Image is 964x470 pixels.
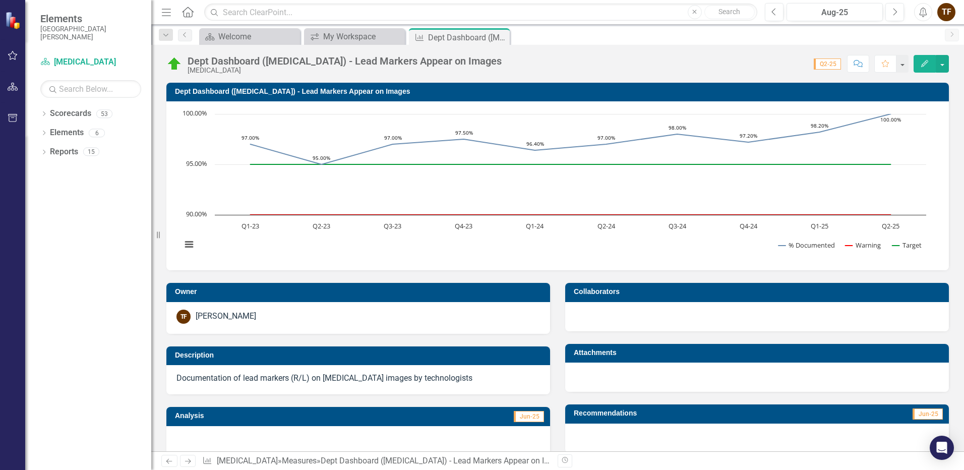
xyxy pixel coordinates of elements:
[846,241,881,250] button: Show Warning
[323,30,402,43] div: My Workspace
[166,56,183,72] img: On Target
[526,221,544,230] text: Q1-24
[718,8,740,16] span: Search
[175,88,944,95] h3: Dept Dashboard ([MEDICAL_DATA]) - Lead Markers Appear on Images
[574,349,944,357] h3: Attachments
[790,7,879,19] div: Aug-25
[574,409,821,417] h3: Recommendations
[455,129,473,136] text: 97.50%
[282,456,317,465] a: Measures
[217,456,278,465] a: [MEDICAL_DATA]
[704,5,755,19] button: Search
[5,12,23,29] img: ClearPoint Strategy
[40,13,141,25] span: Elements
[814,58,841,70] span: Q2-25
[313,154,330,161] text: 95.00%
[50,146,78,158] a: Reports
[937,3,955,21] button: TF
[597,134,615,141] text: 97.00%
[249,162,893,166] g: Target, line 3 of 3 with 10 data points.
[186,159,207,168] text: 95.00%
[574,288,944,296] h3: Collaborators
[176,310,191,324] div: TF
[96,109,112,118] div: 53
[787,3,883,21] button: Aug-25
[188,67,502,74] div: [MEDICAL_DATA]
[313,221,330,230] text: Q2-23
[182,238,196,252] button: View chart menu, Chart
[176,109,931,260] svg: Interactive chart
[880,116,901,123] text: 100.00%
[176,109,939,260] div: Chart. Highcharts interactive chart.
[384,221,401,230] text: Q3-23
[186,209,207,218] text: 90.00%
[811,221,828,230] text: Q1-25
[882,221,899,230] text: Q2-25
[40,80,141,98] input: Search Below...
[218,30,297,43] div: Welcome
[514,411,544,422] span: Jun-25
[175,351,545,359] h3: Description
[175,412,353,420] h3: Analysis
[321,456,568,465] div: Dept Dashboard ([MEDICAL_DATA]) - Lead Markers Appear on Images
[384,134,402,141] text: 97.00%
[40,25,141,41] small: [GEOGRAPHIC_DATA][PERSON_NAME]
[913,408,943,420] span: Jun-25
[669,221,687,230] text: Q3-24
[175,288,545,296] h3: Owner
[811,122,828,129] text: 98.20%
[176,373,540,384] p: Documentation of lead markers (R/L) on [MEDICAL_DATA] images by technologists
[40,56,141,68] a: [MEDICAL_DATA]
[183,108,207,117] text: 100.00%
[526,140,544,147] text: 96.40%
[597,221,616,230] text: Q2-24
[740,132,757,139] text: 97.20%
[50,108,91,120] a: Scorecards
[455,221,472,230] text: Q4-23
[196,311,256,322] div: [PERSON_NAME]
[242,134,259,141] text: 97.00%
[892,241,922,250] button: Show Target
[50,127,84,139] a: Elements
[930,436,954,460] div: Open Intercom Messenger
[83,148,99,156] div: 15
[428,31,507,44] div: Dept Dashboard ([MEDICAL_DATA]) - Lead Markers Appear on Images
[188,55,502,67] div: Dept Dashboard ([MEDICAL_DATA]) - Lead Markers Appear on Images
[202,30,297,43] a: Welcome
[778,241,835,250] button: Show % Documented
[307,30,402,43] a: My Workspace
[202,455,550,467] div: » »
[740,221,758,230] text: Q4-24
[204,4,757,21] input: Search ClearPoint...
[249,213,893,217] g: Warning, line 2 of 3 with 10 data points.
[89,129,105,137] div: 6
[669,124,686,131] text: 98.00%
[242,221,259,230] text: Q1-23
